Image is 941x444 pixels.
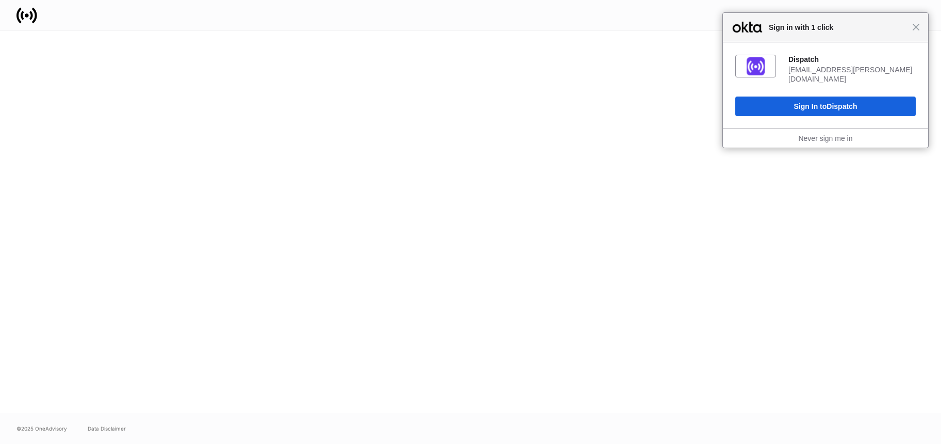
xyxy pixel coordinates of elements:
span: © 2025 OneAdvisory [16,424,67,433]
a: Data Disclaimer [88,424,126,433]
span: Sign in with 1 click [764,21,912,34]
span: Close [912,23,920,31]
button: Sign In toDispatch [735,97,916,116]
div: [EMAIL_ADDRESS][PERSON_NAME][DOMAIN_NAME] [788,65,916,84]
div: Dispatch [788,55,916,64]
img: fs01jxrofoggULhDH358 [747,57,765,75]
span: Dispatch [827,102,857,110]
a: Never sign me in [798,134,852,142]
